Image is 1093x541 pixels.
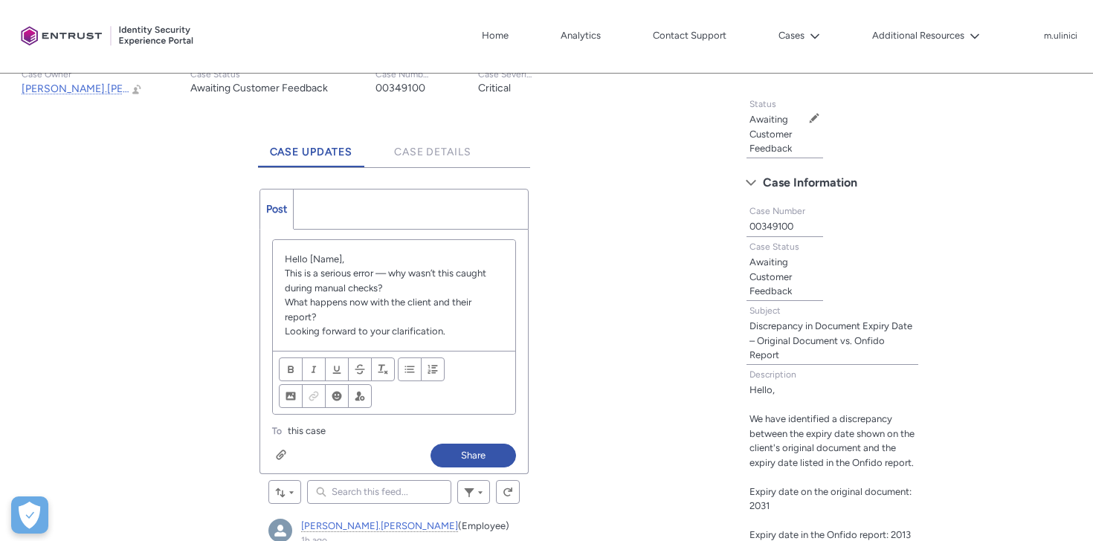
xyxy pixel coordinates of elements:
[749,242,799,252] span: Case Status
[131,82,143,95] button: Change Owner
[307,480,452,504] input: Search this feed...
[1025,473,1093,541] iframe: Qualified Messenger
[868,25,984,47] button: Additional Resources
[749,320,912,360] lightning-formatted-text: Discrepancy in Document Expiry Date – Original Document vs. Onfido Report
[1043,27,1078,42] button: User Profile m.ulinici
[478,82,511,94] lightning-formatted-text: Critical
[11,496,48,534] button: Open Preferences
[458,520,509,531] span: (Employee)
[478,69,533,80] p: Case Severity
[272,426,282,436] span: To
[260,189,294,229] a: Post
[11,496,48,534] div: Cookie Preferences
[394,146,471,158] span: Case Details
[302,357,326,381] button: Italic
[738,171,926,195] button: Case Information
[763,172,857,194] span: Case Information
[279,384,303,408] button: Image
[375,69,431,80] p: Case Number
[301,520,458,532] a: [PERSON_NAME].[PERSON_NAME]
[398,357,422,381] button: Bulleted List
[375,82,425,94] lightning-formatted-text: 00349100
[279,357,395,381] ul: Format text
[749,256,792,297] lightning-formatted-text: Awaiting Customer Feedback
[557,25,604,47] a: Analytics, opens in new tab
[288,424,326,438] span: this case
[285,295,504,324] p: What happens now with the client and their report?
[285,324,504,339] p: Looking forward to your clarification.
[22,69,143,80] p: Case Owner
[649,25,730,47] a: Contact Support
[190,69,328,80] p: Case Status
[749,221,793,232] lightning-formatted-text: 00349100
[285,266,504,295] p: This is a serious error — why wasn’t this caught during manual checks?
[371,357,395,381] button: Remove Formatting
[190,82,328,94] lightning-formatted-text: Awaiting Customer Feedback
[749,369,796,380] span: Description
[279,357,303,381] button: Bold
[496,480,520,504] button: Refresh this feed
[749,305,781,316] span: Subject
[749,99,776,109] span: Status
[279,384,372,408] ul: Insert content
[808,112,820,124] button: Edit Status
[398,357,445,381] ul: Align text
[478,25,512,47] a: Home
[431,444,516,467] button: Share
[302,384,326,408] button: Link
[421,357,445,381] button: Numbered List
[22,82,190,95] span: [PERSON_NAME].[PERSON_NAME]
[775,25,824,47] button: Cases
[259,189,529,475] div: Chatter Publisher
[348,357,372,381] button: Strikethrough
[325,384,349,408] button: Insert Emoji
[258,126,365,167] a: Case Updates
[749,206,805,216] span: Case Number
[325,357,349,381] button: Underline
[749,114,792,154] lightning-formatted-text: Awaiting Customer Feedback
[270,146,353,158] span: Case Updates
[348,384,372,408] button: @Mention people and groups
[382,126,483,167] a: Case Details
[285,252,504,267] p: Hello [Name],
[266,203,287,216] span: Post
[1044,31,1077,42] p: m.ulinici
